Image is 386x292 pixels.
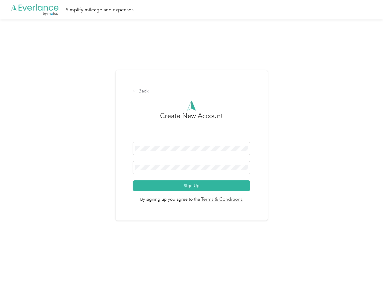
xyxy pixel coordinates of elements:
[133,180,250,191] button: Sign Up
[200,196,243,203] a: Terms & Conditions
[66,6,134,14] div: Simplify mileage and expenses
[133,191,250,203] span: By signing up you agree to the
[160,111,223,142] h3: Create New Account
[133,88,250,95] div: Back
